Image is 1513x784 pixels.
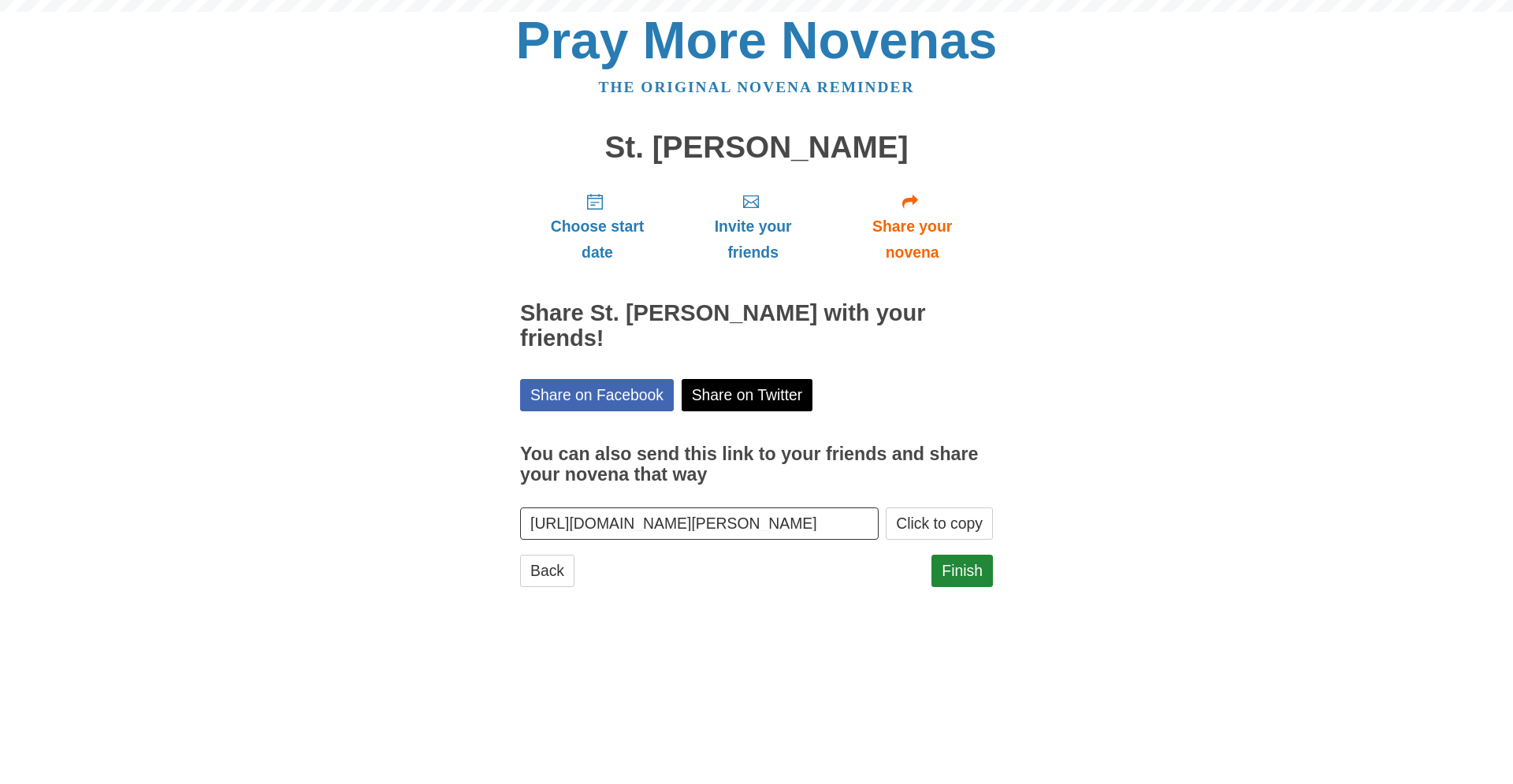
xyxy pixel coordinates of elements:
[516,11,998,69] a: Pray More Novenas
[520,444,993,485] h3: You can also send this link to your friends and share your novena that way
[520,301,993,351] h2: Share St. [PERSON_NAME] with your friends!
[831,180,993,273] a: Share your novena
[931,555,993,587] a: Finish
[520,379,674,411] a: Share on Facebook
[520,131,993,165] h1: St. [PERSON_NAME]
[886,507,993,540] button: Click to copy
[536,214,659,266] span: Choose start date
[520,180,675,273] a: Choose start date
[675,180,831,273] a: Invite your friends
[847,214,977,266] span: Share your novena
[690,214,816,266] span: Invite your friends
[682,379,813,411] a: Share on Twitter
[599,79,915,95] a: The original novena reminder
[520,555,574,587] a: Back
